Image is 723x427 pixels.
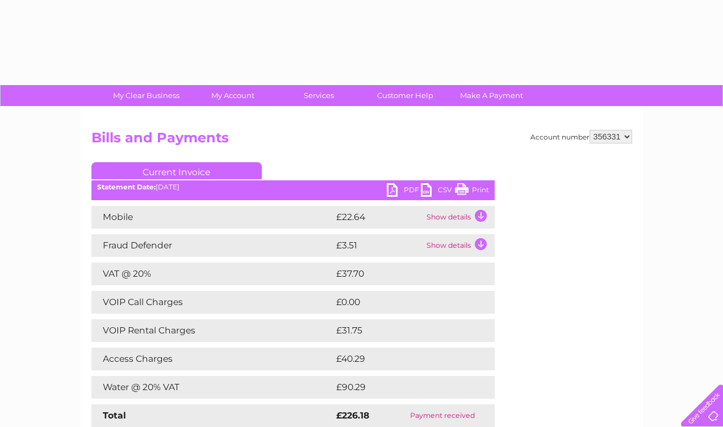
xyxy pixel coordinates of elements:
[91,234,333,257] td: Fraud Defender
[91,291,333,314] td: VOIP Call Charges
[390,404,494,427] td: Payment received
[91,183,495,191] div: [DATE]
[424,234,495,257] td: Show details
[99,85,193,106] a: My Clear Business
[530,130,632,143] div: Account number
[333,376,473,399] td: £90.29
[387,183,421,200] a: PDF
[445,85,538,106] a: Make A Payment
[333,206,424,229] td: £22.64
[91,162,262,179] a: Current Invoice
[91,263,333,285] td: VAT @ 20%
[333,291,469,314] td: £0.00
[97,183,156,191] b: Statement Date:
[424,206,495,229] td: Show details
[333,234,424,257] td: £3.51
[91,206,333,229] td: Mobile
[91,348,333,370] td: Access Charges
[272,85,366,106] a: Services
[455,183,489,200] a: Print
[91,130,632,151] h2: Bills and Payments
[333,348,472,370] td: £40.29
[333,263,471,285] td: £37.70
[421,183,455,200] a: CSV
[103,410,126,421] strong: Total
[333,319,470,342] td: £31.75
[91,319,333,342] td: VOIP Rental Charges
[91,376,333,399] td: Water @ 20% VAT
[186,85,279,106] a: My Account
[336,410,369,421] strong: £226.18
[358,85,452,106] a: Customer Help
